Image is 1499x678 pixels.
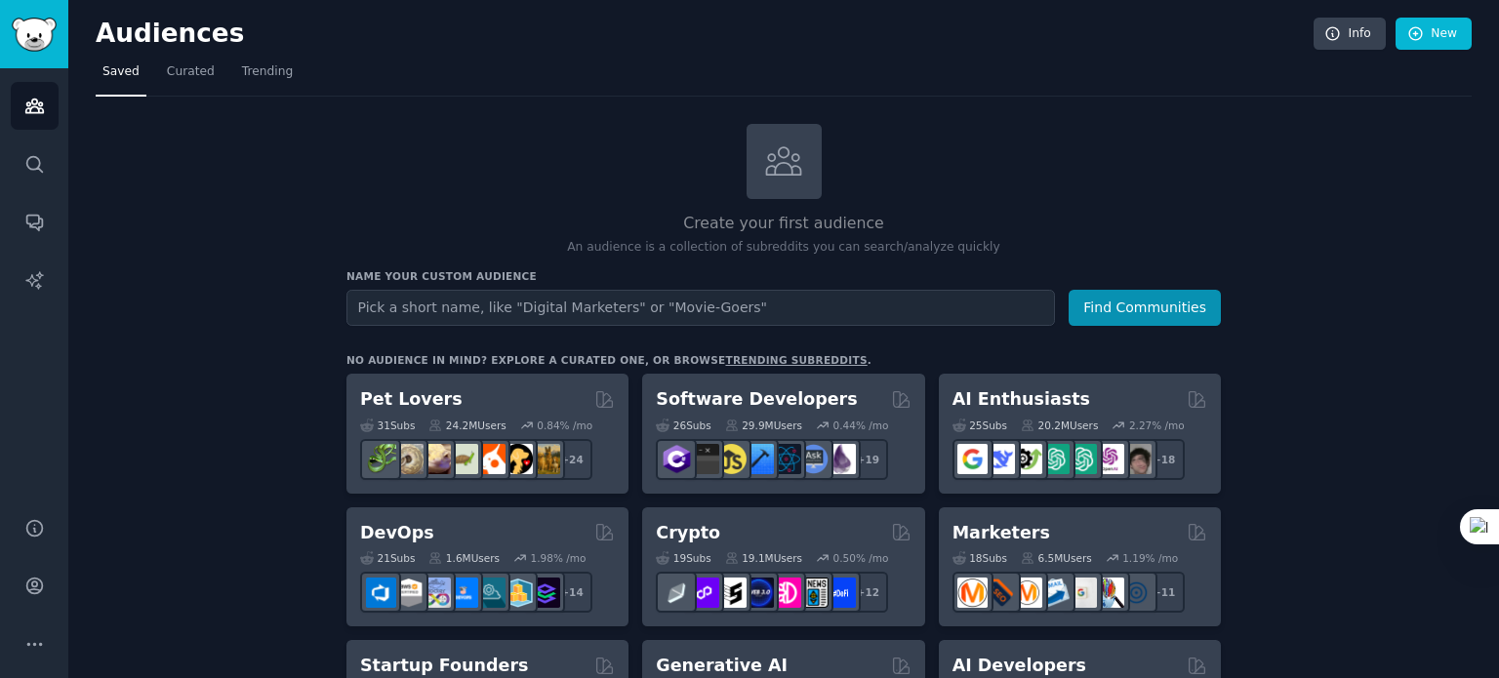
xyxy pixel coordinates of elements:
div: + 19 [847,439,888,480]
div: 0.44 % /mo [833,419,889,432]
div: 26 Sub s [656,419,710,432]
img: aws_cdk [503,578,533,608]
div: 0.50 % /mo [833,551,889,565]
a: Curated [160,57,222,97]
img: OnlineMarketing [1121,578,1152,608]
img: AskMarketing [1012,578,1042,608]
img: AskComputerScience [798,444,829,474]
img: reactnative [771,444,801,474]
img: azuredevops [366,578,396,608]
img: dogbreed [530,444,560,474]
div: 1.98 % /mo [531,551,587,565]
img: elixir [826,444,856,474]
img: web3 [744,578,774,608]
input: Pick a short name, like "Digital Marketers" or "Movie-Goers" [346,290,1055,326]
img: PetAdvice [503,444,533,474]
img: PlatformEngineers [530,578,560,608]
div: 19 Sub s [656,551,710,565]
div: 18 Sub s [952,551,1007,565]
img: chatgpt_promptDesign [1039,444,1070,474]
img: googleads [1067,578,1097,608]
img: defi_ [826,578,856,608]
img: OpenAIDev [1094,444,1124,474]
img: GoogleGeminiAI [957,444,988,474]
img: defiblockchain [771,578,801,608]
div: 25 Sub s [952,419,1007,432]
div: 2.27 % /mo [1129,419,1185,432]
h2: Marketers [952,521,1050,545]
img: GummySearch logo [12,18,57,52]
img: DeepSeek [985,444,1015,474]
img: software [689,444,719,474]
div: 0.84 % /mo [537,419,592,432]
h2: Crypto [656,521,720,545]
a: Info [1314,18,1386,51]
img: Docker_DevOps [421,578,451,608]
div: 1.19 % /mo [1122,551,1178,565]
div: + 14 [551,572,592,613]
h2: Software Developers [656,387,857,412]
img: leopardgeckos [421,444,451,474]
a: Trending [235,57,300,97]
div: No audience in mind? Explore a curated one, or browse . [346,353,871,367]
div: 1.6M Users [428,551,500,565]
div: 19.1M Users [725,551,802,565]
h2: DevOps [360,521,434,545]
img: iOSProgramming [744,444,774,474]
a: Saved [96,57,146,97]
h2: Create your first audience [346,212,1221,236]
button: Find Communities [1069,290,1221,326]
div: 21 Sub s [360,551,415,565]
h3: Name your custom audience [346,269,1221,283]
img: ArtificalIntelligence [1121,444,1152,474]
img: ballpython [393,444,424,474]
div: 29.9M Users [725,419,802,432]
h2: AI Developers [952,654,1086,678]
img: platformengineering [475,578,506,608]
img: ethstaker [716,578,747,608]
img: content_marketing [957,578,988,608]
a: trending subreddits [725,354,867,366]
span: Saved [102,63,140,81]
img: herpetology [366,444,396,474]
img: ethfinance [662,578,692,608]
h2: Generative AI [656,654,788,678]
span: Trending [242,63,293,81]
img: turtle [448,444,478,474]
div: + 18 [1144,439,1185,480]
a: New [1396,18,1472,51]
img: AItoolsCatalog [1012,444,1042,474]
div: 31 Sub s [360,419,415,432]
img: cockatiel [475,444,506,474]
div: 24.2M Users [428,419,506,432]
div: + 12 [847,572,888,613]
div: + 11 [1144,572,1185,613]
span: Curated [167,63,215,81]
img: chatgpt_prompts_ [1067,444,1097,474]
h2: AI Enthusiasts [952,387,1090,412]
img: learnjavascript [716,444,747,474]
img: Emailmarketing [1039,578,1070,608]
img: CryptoNews [798,578,829,608]
div: + 24 [551,439,592,480]
h2: Startup Founders [360,654,528,678]
img: csharp [662,444,692,474]
h2: Audiences [96,19,1314,50]
h2: Pet Lovers [360,387,463,412]
img: DevOpsLinks [448,578,478,608]
div: 6.5M Users [1021,551,1092,565]
div: 20.2M Users [1021,419,1098,432]
img: AWS_Certified_Experts [393,578,424,608]
img: bigseo [985,578,1015,608]
img: 0xPolygon [689,578,719,608]
p: An audience is a collection of subreddits you can search/analyze quickly [346,239,1221,257]
img: MarketingResearch [1094,578,1124,608]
